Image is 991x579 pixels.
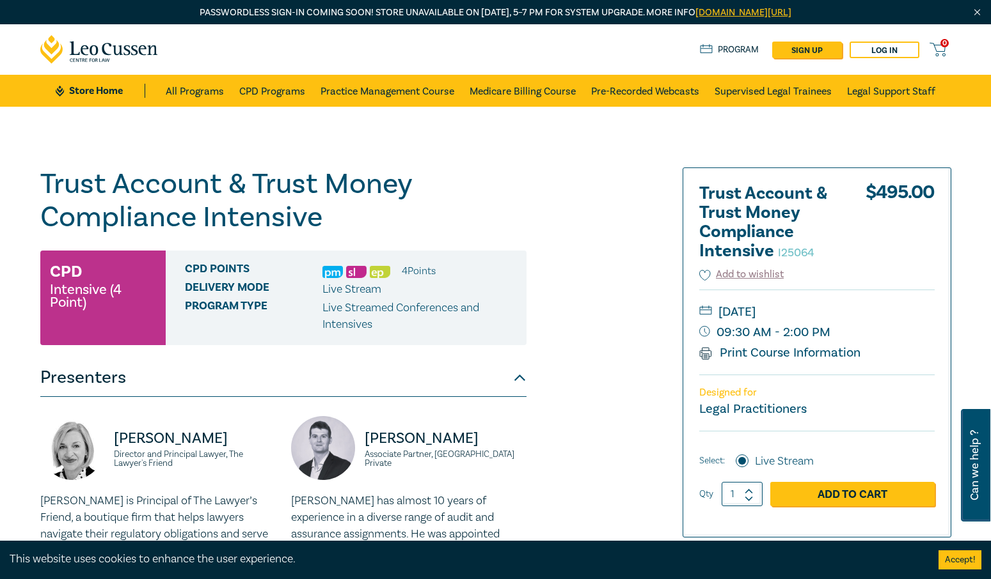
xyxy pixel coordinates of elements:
[699,267,784,282] button: Add to wishlist
[755,453,814,470] label: Live Stream
[50,283,156,309] small: Intensive (4 Point)
[185,300,322,333] span: Program type
[56,84,145,98] a: Store Home
[239,75,305,107] a: CPD Programs
[40,359,527,397] button: Presenters
[40,167,527,234] h1: Trust Account & Trust Money Compliance Intensive
[699,302,935,322] small: [DATE]
[700,43,759,57] a: Program
[470,75,576,107] a: Medicare Billing Course
[866,184,935,267] div: $ 495.00
[770,482,935,506] a: Add to Cart
[40,6,951,20] p: Passwordless sign-in coming soon! Store unavailable on [DATE], 5–7 PM for system upgrade. More info
[778,245,814,260] small: I25064
[291,493,527,559] p: [PERSON_NAME] has almost 10 years of experience in a diverse range of audit and assurance assignm...
[699,387,935,399] p: Designed for
[185,263,322,279] span: CPD Points
[365,428,527,449] p: [PERSON_NAME]
[321,75,454,107] a: Practice Management Course
[969,417,981,514] span: Can we help ?
[50,260,82,283] h3: CPD
[939,550,981,569] button: Accept cookies
[850,42,919,58] a: Log in
[322,266,343,278] img: Practice Management & Business Skills
[699,322,935,343] small: 09:30 AM - 2:00 PM
[972,7,983,18] img: Close
[847,75,935,107] a: Legal Support Staff
[40,416,104,480] img: https://s3.ap-southeast-2.amazonaws.com/leo-cussen-store-production-content/Contacts/Jennie%20Pak...
[940,39,949,47] span: 0
[114,450,276,468] small: Director and Principal Lawyer, The Lawyer's Friend
[402,263,436,279] li: 4 Point s
[346,266,367,278] img: Substantive Law
[291,416,355,480] img: https://s3.ap-southeast-2.amazonaws.com/leo-cussen-store-production-content/Contacts/Alex%20Young...
[772,42,842,58] a: sign up
[699,344,861,361] a: Print Course Information
[40,493,276,559] p: [PERSON_NAME] is Principal of The Lawyer’s Friend, a boutique firm that helps lawyers navigate th...
[699,401,807,417] small: Legal Practitioners
[322,282,381,297] span: Live Stream
[166,75,224,107] a: All Programs
[10,551,919,567] div: This website uses cookies to enhance the user experience.
[591,75,699,107] a: Pre-Recorded Webcasts
[715,75,832,107] a: Supervised Legal Trainees
[185,281,322,298] span: Delivery Mode
[322,300,517,333] p: Live Streamed Conferences and Intensives
[699,454,725,468] span: Select:
[722,482,763,506] input: 1
[365,450,527,468] small: Associate Partner, [GEOGRAPHIC_DATA] Private
[695,6,791,19] a: [DOMAIN_NAME][URL]
[699,487,713,501] label: Qty
[114,428,276,449] p: [PERSON_NAME]
[699,184,840,261] h2: Trust Account & Trust Money Compliance Intensive
[370,266,390,278] img: Ethics & Professional Responsibility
